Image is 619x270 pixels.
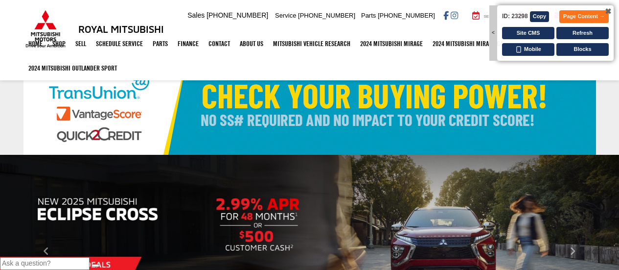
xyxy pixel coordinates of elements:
a: 2024 Mitsubishi Outlander SPORT [23,56,122,80]
button: Blocks [556,43,609,56]
button: Site CMS [502,27,554,40]
span: Parts [361,12,376,19]
a: Mitsubishi Vehicle Research [268,31,355,56]
div: < [489,5,497,61]
button: Refresh [556,27,609,40]
button: Mobile [502,43,554,56]
a: Sell [70,31,91,56]
a: Home [23,31,47,56]
span: [PHONE_NUMBER] [298,12,355,19]
a: About Us [235,31,268,56]
a: Schedule Service: Opens in a new tab [91,31,148,56]
a: Contact [204,31,235,56]
img: Mitsubishi [23,10,68,48]
span: ID: 23298 [502,12,528,21]
span: Service [275,12,296,19]
span: Sales [187,11,205,19]
button: Copy [530,11,550,22]
a: Instagram: Click to visit our Instagram page [451,11,458,19]
button: Send [92,264,99,267]
img: Check Your Buying Power [23,57,596,155]
a: 2024 Mitsubishi Mirage [355,31,428,56]
h3: Royal Mitsubishi [78,24,164,34]
span: [PHONE_NUMBER] [206,11,268,19]
a: 2024 Mitsubishi Mirage G4 [428,31,508,56]
a: Parts: Opens in a new tab [148,31,173,56]
a: Shop [47,31,70,56]
a: Service [465,11,508,21]
a: Finance [173,31,204,56]
a: Facebook: Click to visit our Facebook page [443,11,449,19]
button: Page Content → [559,10,609,23]
span: Service [484,14,501,19]
span: ✖ [605,8,611,16]
span: [PHONE_NUMBER] [378,12,435,19]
